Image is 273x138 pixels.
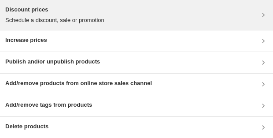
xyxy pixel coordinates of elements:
[5,5,104,14] h3: Discount prices
[5,16,104,25] p: Schedule a discount, sale or promotion
[5,57,100,66] h3: Publish and/or unpublish products
[5,101,92,109] h3: Add/remove tags from products
[5,36,47,45] h3: Increase prices
[5,122,48,131] h3: Delete products
[5,79,152,88] h3: Add/remove products from online store sales channel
